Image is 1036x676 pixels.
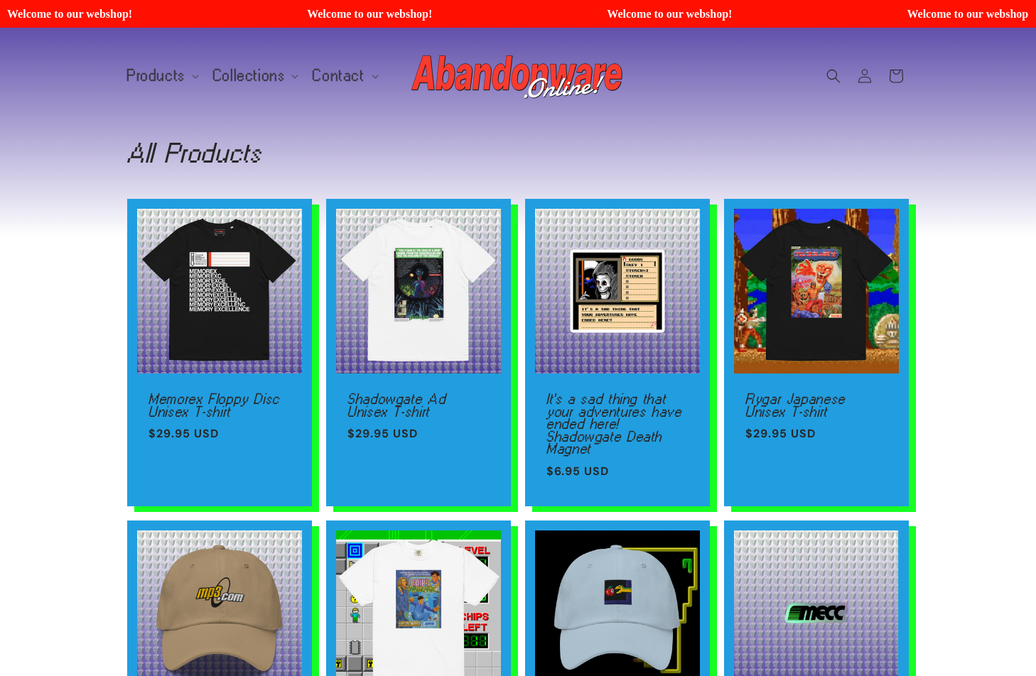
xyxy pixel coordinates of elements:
[607,7,888,21] span: Welcome to our webshop!
[127,70,185,82] span: Products
[411,48,625,104] img: Abandonware
[149,393,291,418] a: Memorex Floppy Disc Unisex T-shirt
[406,42,630,109] a: Abandonware
[205,61,305,91] summary: Collections
[127,141,909,164] h1: All Products
[745,393,887,418] a: Rygar Japanese Unisex T-shirt
[313,70,365,82] span: Contact
[213,70,286,82] span: Collections
[307,7,588,21] span: Welcome to our webshop!
[818,60,849,92] summary: Search
[347,393,490,418] a: Shadowgate Ad Unisex T-shirt
[304,61,384,91] summary: Contact
[7,7,288,21] span: Welcome to our webshop!
[119,61,205,91] summary: Products
[546,393,689,455] a: It's a sad thing that your adventures have ended here! Shadowgate Death Magnet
